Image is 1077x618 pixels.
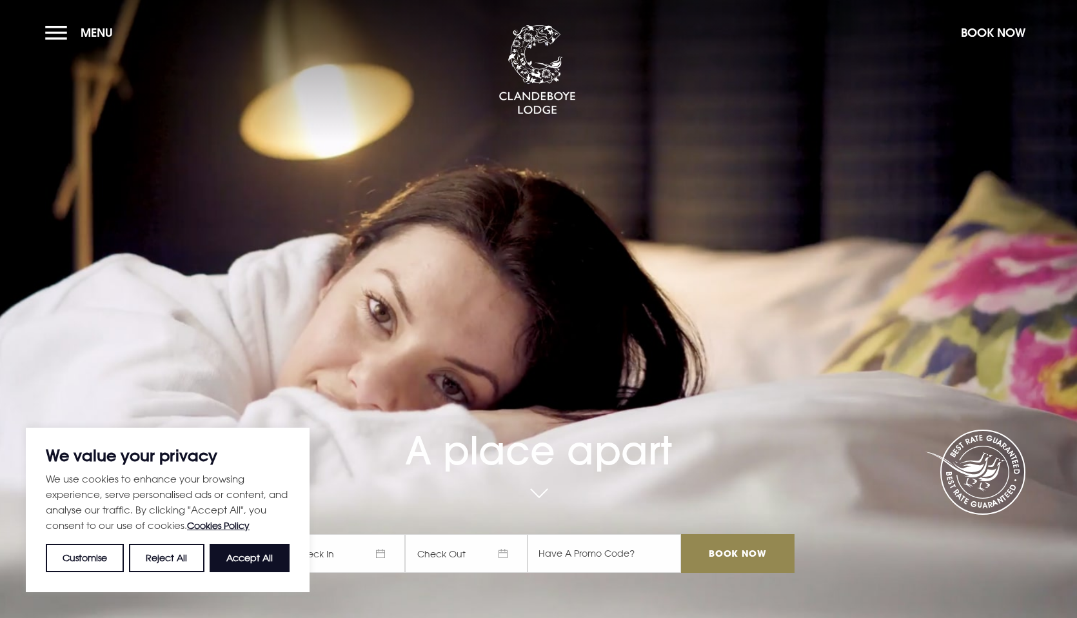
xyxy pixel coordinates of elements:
[45,19,119,46] button: Menu
[499,25,576,115] img: Clandeboye Lodge
[26,428,310,592] div: We value your privacy
[282,390,795,473] h1: A place apart
[681,534,795,573] input: Book Now
[46,471,290,533] p: We use cookies to enhance your browsing experience, serve personalised ads or content, and analys...
[405,534,528,573] span: Check Out
[282,534,405,573] span: Check In
[129,544,204,572] button: Reject All
[954,19,1032,46] button: Book Now
[46,448,290,463] p: We value your privacy
[46,544,124,572] button: Customise
[528,534,681,573] input: Have A Promo Code?
[81,25,113,40] span: Menu
[187,520,250,531] a: Cookies Policy
[210,544,290,572] button: Accept All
